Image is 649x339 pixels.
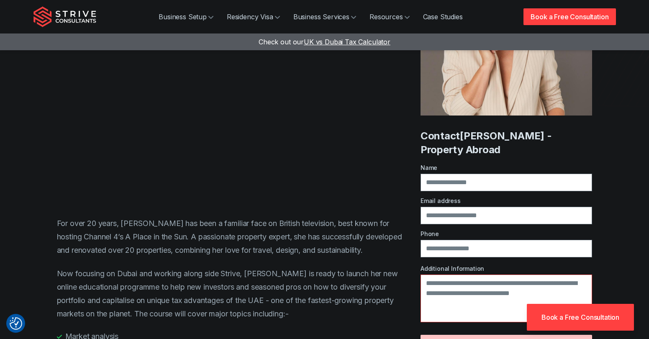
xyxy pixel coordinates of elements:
h4: Contact [PERSON_NAME] - Property Abroad [421,129,593,157]
a: Case Studies [416,8,469,25]
button: Consent Preferences [10,317,22,330]
p: Now focusing on Dubai and working along side Strive, [PERSON_NAME] is ready to launch her new onl... [57,267,410,321]
a: Business Setup [152,8,220,25]
a: Resources [363,8,416,25]
label: Additional Information [421,264,593,273]
label: Email address [421,196,593,205]
p: For over 20 years, [PERSON_NAME] has been a familiar face on British television, best known for h... [57,217,410,257]
a: Book a Free Consultation [523,8,616,25]
label: Name [421,163,593,172]
a: Book a Free Consultation [527,304,634,331]
img: Strive Consultants [33,6,96,27]
label: Phone [421,229,593,238]
a: Residency Visa [220,8,287,25]
img: Revisit consent button [10,317,22,330]
span: UK vs Dubai Tax Calculator [304,38,390,46]
a: Check out ourUK vs Dubai Tax Calculator [259,38,390,46]
a: Business Services [287,8,363,25]
iframe: Laura Hamilton - Property Abroad [57,8,410,207]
